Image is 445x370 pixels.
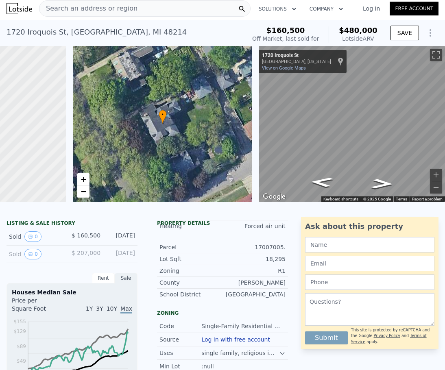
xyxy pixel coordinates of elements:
a: Privacy Policy [373,333,400,338]
div: R1 [222,267,286,275]
button: Show Options [422,25,438,41]
a: Log In [353,4,390,13]
div: [GEOGRAPHIC_DATA], [US_STATE] [262,59,331,64]
div: Lotside ARV [339,35,377,43]
tspan: $155 [13,319,26,324]
span: • [159,111,167,118]
span: $ 207,000 [72,250,100,256]
button: Company [303,2,350,16]
div: Single-Family Residential District [201,322,286,330]
div: [DATE] [107,231,135,242]
button: Zoom out [430,181,442,194]
div: [PERSON_NAME] [222,279,286,287]
a: Terms (opens in new tab) [396,197,407,201]
button: SAVE [390,26,419,40]
div: Forced air unit [222,222,286,230]
div: Parcel [159,243,222,251]
a: Open this area in Google Maps (opens a new window) [261,192,288,202]
button: View historical data [24,249,41,259]
div: This site is protected by reCAPTCHA and the Google and apply. [351,327,434,345]
a: Report a problem [412,197,443,201]
button: Log in with free account [201,336,270,343]
div: Ask about this property [305,221,434,232]
span: $160,500 [266,26,305,35]
div: Zoning [159,267,222,275]
div: LISTING & SALE HISTORY [7,220,137,228]
img: Google [261,192,288,202]
div: Sold [9,231,65,242]
span: © 2025 Google [363,197,391,201]
div: [DATE] [107,249,135,259]
div: Off Market, last sold for [252,35,319,43]
div: County [159,279,222,287]
input: Name [305,237,434,252]
a: Show location on map [338,57,343,66]
div: [GEOGRAPHIC_DATA] [222,290,286,298]
span: + [81,174,86,184]
div: Sold [9,249,65,259]
div: Rent [92,273,115,283]
div: Street View [259,46,445,202]
div: Source [159,335,201,344]
div: Uses [159,349,201,357]
a: Zoom out [77,185,89,198]
div: Map [259,46,445,202]
span: 1Y [86,305,93,312]
div: Code [159,322,201,330]
span: 10Y [107,305,117,312]
a: View on Google Maps [262,65,306,71]
div: single family, religious institutions, neighborhood centers, utility uses. [201,349,279,357]
path: Go Northwest, Iroquois St [301,175,343,190]
button: Submit [305,331,348,344]
div: Zoning [157,310,288,316]
button: View historical data [24,231,41,242]
tspan: $89 [17,344,26,349]
a: Terms of Service [351,333,427,344]
button: Keyboard shortcuts [323,196,358,202]
a: Free Account [390,2,438,15]
span: Max [120,305,132,313]
path: Go Southeast, Iroquois St [362,176,402,191]
div: Price per Square Foot [12,296,72,318]
span: 3Y [96,305,103,312]
span: Search an address or region [39,4,137,13]
button: Solutions [252,2,303,16]
tspan: $49 [17,358,26,364]
div: • [159,110,167,124]
span: $480,000 [339,26,377,35]
img: Lotside [7,3,32,14]
input: Email [305,256,434,271]
div: Heating [159,222,222,230]
span: $ 160,500 [72,232,100,239]
button: Toggle fullscreen view [430,49,442,61]
span: − [81,186,86,196]
div: Houses Median Sale [12,288,132,296]
input: Phone [305,274,434,290]
div: School District [159,290,222,298]
div: 18,295 [222,255,286,263]
div: 17007005. [222,243,286,251]
div: 1720 Iroquois St , [GEOGRAPHIC_DATA] , MI 48214 [7,26,187,38]
tspan: $129 [13,329,26,334]
div: 1720 Iroquois St [262,52,331,59]
div: Lot Sqft [159,255,222,263]
div: Sale [115,273,137,283]
button: Zoom in [430,169,442,181]
a: Zoom in [77,173,89,185]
